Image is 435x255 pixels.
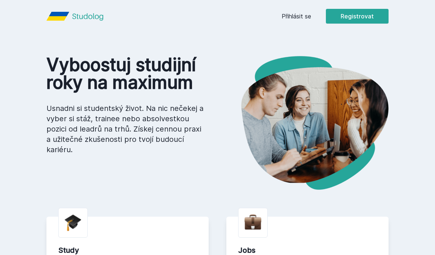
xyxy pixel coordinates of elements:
[46,103,206,155] p: Usnadni si studentský život. Na nic nečekej a vyber si stáž, trainee nebo absolvestkou pozici od ...
[46,56,206,91] h1: Vyboostuj studijní roky na maximum
[326,9,389,24] button: Registrovat
[217,56,389,190] img: hero.png
[282,12,311,21] a: Přihlásit se
[244,213,261,231] img: briefcase.png
[65,214,81,231] img: graduation-cap.png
